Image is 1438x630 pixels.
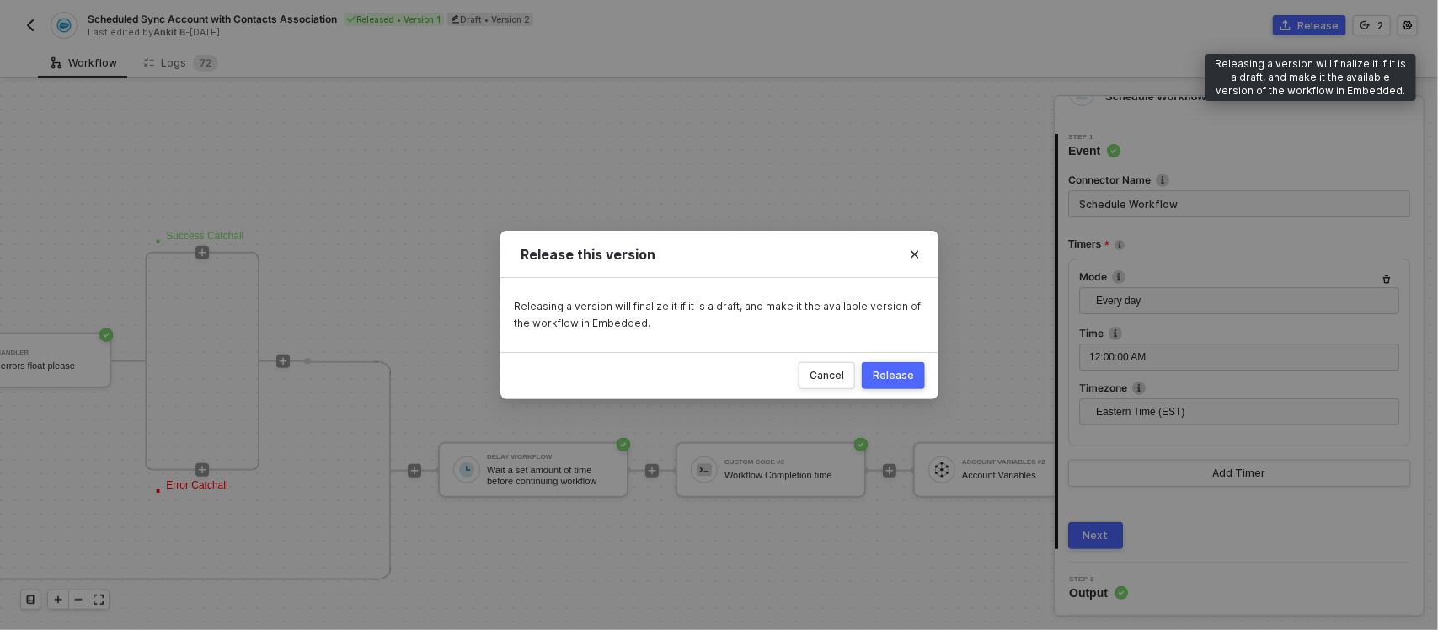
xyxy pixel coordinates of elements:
div: Wait a set amount of time before continuing workflow [487,465,613,486]
div: Releasing a version will finalize it if it is a draft, and make it the available version of the w... [1205,54,1416,101]
img: icon [459,462,474,478]
span: 12:00:00 AM [1089,351,1146,363]
span: icon-settings [1403,20,1413,30]
button: Cancel [799,362,855,389]
span: Eastern Time (EST) [1096,399,1389,424]
span: icon-play [885,466,895,476]
span: 7 [200,56,206,69]
span: icon-success-page [99,328,113,342]
button: 2 [1353,15,1391,35]
img: back [24,19,37,32]
button: Add Timer [1068,460,1410,487]
img: icon-info [1109,327,1122,340]
label: Time [1079,326,1399,340]
img: integration-icon [56,18,71,33]
button: Close [891,231,938,278]
span: Ankit B [153,26,185,38]
button: Release [862,362,925,389]
div: 2 [1377,19,1383,33]
div: Release [873,369,914,382]
span: · [153,462,163,515]
img: icon-info [1156,174,1169,187]
span: icon-success-page [854,438,868,451]
button: Release [1273,15,1346,35]
span: · [153,213,163,266]
div: Success Catchall [153,228,254,266]
div: Step 1Event Connector Nameicon-infoTimersicon-infoModeicon-infoEvery dayTimeicon-info12:00:00 AMT... [1055,134,1424,549]
span: Step 2 [1069,576,1128,583]
span: icon-commerce [1280,20,1291,30]
img: icon [934,462,949,478]
span: icon-play [53,595,63,605]
span: 2 [206,56,211,69]
input: Enter description [1068,190,1410,217]
div: Add Timer [1213,467,1266,480]
img: icon [697,462,712,478]
div: Delay Workflow [487,454,613,461]
div: Last edited by - [DATE] [88,26,718,39]
div: Custom Code #3 [724,459,851,466]
span: icon-success-page [617,438,630,451]
span: Output [1069,585,1128,601]
label: Mode [1079,270,1399,284]
div: Logs [144,55,218,72]
span: Every day [1096,288,1389,313]
div: Workflow [51,56,117,70]
button: Next [1068,522,1123,549]
span: icon-play [197,248,207,258]
button: back [20,15,40,35]
label: Timezone [1079,381,1399,395]
img: icon-info [1115,240,1125,250]
span: icon-versioning [1360,20,1371,30]
div: Next [1083,529,1109,542]
img: icon-info [1112,270,1125,284]
div: Error Catchall [153,478,254,515]
span: Event [1068,142,1120,159]
sup: 72 [193,55,218,72]
div: Schedule Workflow [1105,89,1368,104]
span: icon-expand [94,595,104,605]
div: Release [1297,19,1339,33]
span: Scheduled Sync Account with Contacts Association [88,12,337,26]
span: icon-play [278,356,288,366]
div: Released • Version 1 [344,13,444,26]
div: Account Variables [962,470,1088,481]
span: Timers [1068,234,1109,255]
div: Draft • Version 2 [447,13,533,26]
span: icon-edit [451,14,460,24]
span: icon-minus [73,595,83,605]
span: icon-play [409,466,420,476]
label: Connector Name [1068,173,1410,187]
div: Release this version [521,246,918,264]
span: icon-play [197,465,207,475]
div: Account Variables #2 [962,459,1088,466]
img: icon-info [1132,382,1146,395]
div: Workflow Completion time [724,470,851,481]
div: Cancel [810,369,844,382]
span: icon-play [647,466,657,476]
span: Step 1 [1068,134,1120,141]
div: Releasing a version will finalize it if it is a draft, and make it the available version of the w... [514,298,925,332]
